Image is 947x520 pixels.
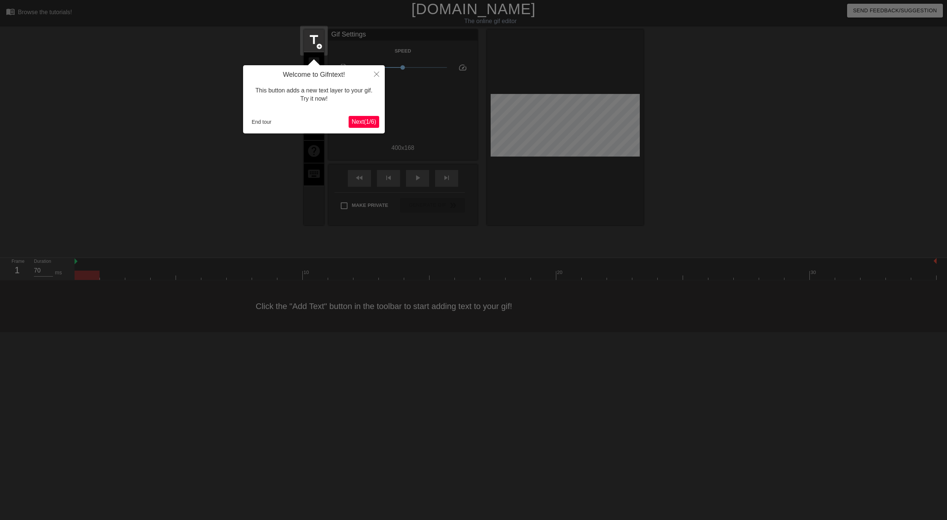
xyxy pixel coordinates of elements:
[368,65,385,82] button: Close
[349,116,379,128] button: Next
[249,71,379,79] h4: Welcome to Gifntext!
[249,116,274,127] button: End tour
[249,79,379,111] div: This button adds a new text layer to your gif. Try it now!
[352,119,376,125] span: Next ( 1 / 6 )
